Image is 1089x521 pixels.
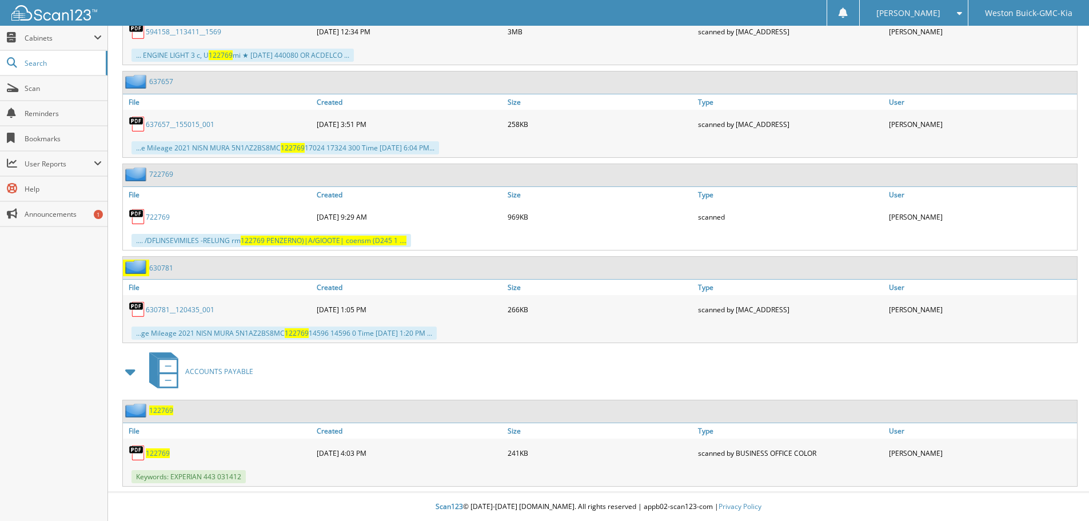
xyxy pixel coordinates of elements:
[695,298,886,321] div: scanned by [MAC_ADDRESS]
[886,423,1077,439] a: User
[505,205,696,228] div: 969KB
[285,328,309,338] span: 122769
[314,94,505,110] a: Created
[25,58,100,68] span: Search
[149,263,173,273] a: 630781
[505,442,696,464] div: 241KB
[505,94,696,110] a: Size
[886,113,1077,136] div: [PERSON_NAME]
[123,94,314,110] a: File
[129,23,146,40] img: PDF.png
[886,205,1077,228] div: [PERSON_NAME]
[131,470,246,483] span: Keywords: EXPERIAN 443 031412
[131,49,354,62] div: ... ENGINE LIGHT 3 c, U mi ★ [DATE] 440080 OR ACDELCO ...
[985,10,1072,17] span: Weston Buick-GMC-Kia
[146,120,214,129] a: 637657__155015_001
[123,187,314,202] a: File
[886,187,1077,202] a: User
[129,444,146,462] img: PDF.png
[209,50,233,60] span: 122769
[25,109,102,118] span: Reminders
[146,448,170,458] a: 122769
[25,33,94,43] span: Cabinets
[314,20,505,43] div: [DATE] 12:34 PM
[125,403,149,417] img: folder2.png
[695,423,886,439] a: Type
[886,442,1077,464] div: [PERSON_NAME]
[241,236,406,245] a: 122769 PENZERNO)|A/GIOOTE| coensm (D245 1 ....
[185,367,253,376] span: ACCOUNTS PAYABLE
[129,116,146,133] img: PDF.png
[695,442,886,464] div: scanned by BUSINESS OFFICE COLOR
[129,208,146,225] img: PDF.png
[125,260,149,274] img: folder2.png
[25,83,102,93] span: Scan
[125,74,149,89] img: folder2.png
[25,184,102,194] span: Help
[505,187,696,202] a: Size
[314,205,505,228] div: [DATE] 9:29 AM
[149,169,173,179] a: 722769
[25,159,94,169] span: User Reports
[149,405,173,415] a: 122769
[505,298,696,321] div: 266KB
[505,280,696,295] a: Size
[314,280,505,295] a: Created
[695,20,886,43] div: scanned by [MAC_ADDRESS]
[131,141,439,154] div: ...e Mileage 2021 NISN MURA 5N1/\Z2BS8MC 17024 17324 300 Time [DATE] 6:04 PM...
[719,502,761,511] a: Privacy Policy
[436,502,463,511] span: Scan123
[314,187,505,202] a: Created
[886,298,1077,321] div: [PERSON_NAME]
[146,305,214,315] a: 630781__120435_001
[146,212,170,222] a: 722769
[695,94,886,110] a: Type
[281,143,305,153] span: 122769
[25,134,102,144] span: Bookmarks
[695,280,886,295] a: Type
[108,493,1089,521] div: © [DATE]-[DATE] [DOMAIN_NAME]. All rights reserved | appb02-scan123-com |
[25,209,102,219] span: Announcements
[129,301,146,318] img: PDF.png
[505,20,696,43] div: 3MB
[131,327,437,340] div: ...ge Mileage 2021 NISN MURA 5N1AZ2BS8MC 14596 14596 0 Time [DATE] 1:20 PM ...
[314,113,505,136] div: [DATE] 3:51 PM
[125,167,149,181] img: folder2.png
[94,210,103,219] div: 1
[886,280,1077,295] a: User
[886,20,1077,43] div: [PERSON_NAME]
[886,94,1077,110] a: User
[314,442,505,464] div: [DATE] 4:03 PM
[505,423,696,439] a: Size
[11,5,97,21] img: scan123-logo-white.svg
[695,205,886,228] div: scanned
[123,280,314,295] a: File
[695,187,886,202] a: Type
[314,298,505,321] div: [DATE] 1:05 PM
[146,27,221,37] a: 594158__113411__1569
[131,234,411,247] div: .... /DFLINSEVIMILES -RELUNG rm
[505,113,696,136] div: 258KB
[314,423,505,439] a: Created
[876,10,940,17] span: [PERSON_NAME]
[149,77,173,86] a: 637657
[695,113,886,136] div: scanned by [MAC_ADDRESS]
[142,349,253,394] a: ACCOUNTS PAYABLE
[123,423,314,439] a: File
